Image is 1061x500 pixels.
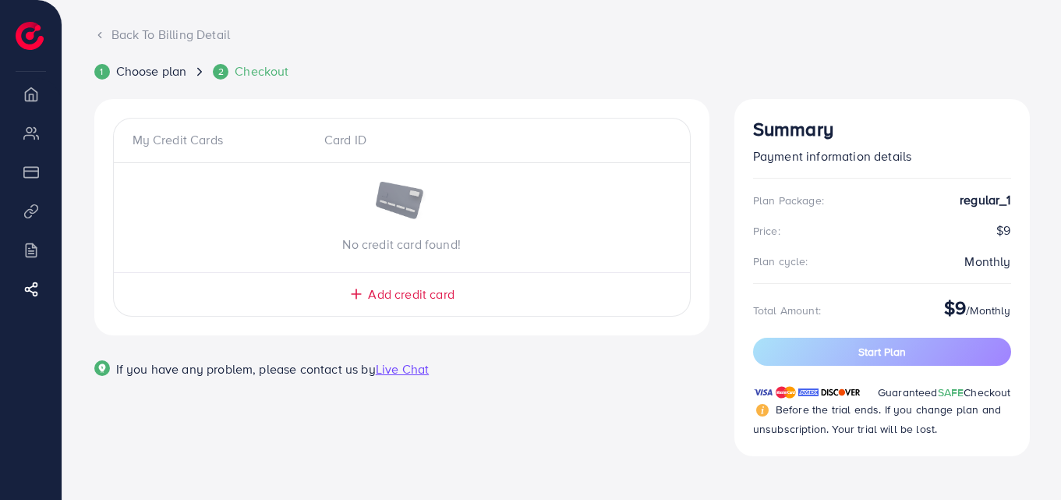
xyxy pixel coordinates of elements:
[753,402,1001,437] span: Before the trial ends. If you change plan and unsubscription. Your trial will be lost.
[753,385,773,400] img: brand
[94,64,110,80] div: 1
[944,296,966,319] h3: $9
[753,401,772,420] img: warning
[94,360,110,376] img: Popup guide
[960,191,1010,209] strong: regular_1
[753,222,1011,239] div: $9
[114,235,690,254] p: No credit card found!
[94,26,1030,44] div: Back To Billing Detail
[964,253,1010,271] div: Monthly
[312,131,491,149] div: Card ID
[213,64,228,80] div: 2
[116,360,376,378] span: If you have any problem, please contact us by
[116,62,187,80] span: Choose plan
[753,193,824,208] div: Plan Package:
[16,22,44,50] img: logo
[753,254,808,269] div: Plan cycle:
[938,385,964,400] span: SAFE
[878,385,1011,400] span: Guaranteed Checkout
[374,182,429,222] img: image
[821,385,861,400] img: brand
[133,131,312,149] div: My Credit Cards
[995,430,1049,488] iframe: Chat
[798,385,819,400] img: brand
[376,360,429,378] span: Live Chat
[753,303,821,318] div: Total Amount:
[753,118,1011,140] h3: Summary
[235,62,288,80] span: Checkout
[368,285,454,303] span: Add credit card
[858,344,906,360] span: Start Plan
[753,147,1011,165] p: Payment information details
[753,223,780,239] div: Price:
[753,338,1011,366] button: Start Plan
[776,385,796,400] img: brand
[944,296,1011,325] div: /
[970,303,1010,318] span: Monthly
